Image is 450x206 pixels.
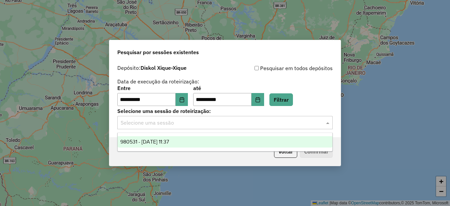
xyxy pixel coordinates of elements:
div: Pesquisar em todos depósitos [225,64,333,72]
label: Data de execução da roteirização: [117,77,199,85]
button: Voltar [274,145,297,158]
strong: Diskol Xique-Xique [141,64,187,71]
label: Entre [117,84,188,92]
button: Choose Date [252,93,264,106]
button: Filtrar [269,93,293,106]
label: Depósito: [117,64,187,72]
label: Selecione uma sessão de roteirização: [117,107,333,115]
label: até [193,84,264,92]
span: Pesquisar por sessões existentes [117,48,199,56]
button: Choose Date [176,93,188,106]
span: 980531 - [DATE] 11:37 [120,139,169,145]
ng-dropdown-panel: Options list [117,133,333,152]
